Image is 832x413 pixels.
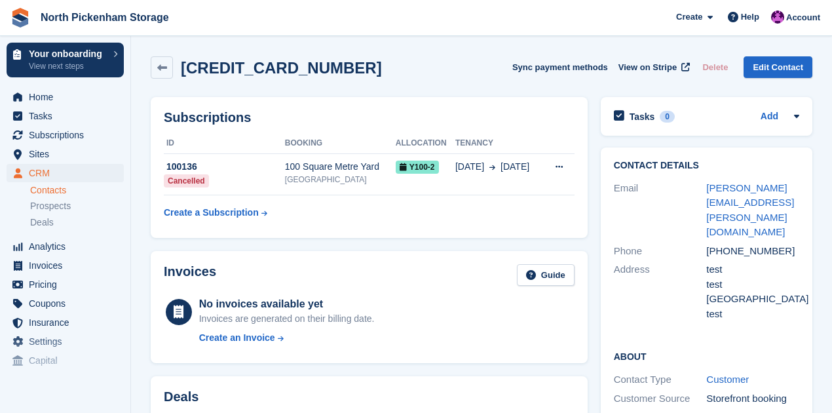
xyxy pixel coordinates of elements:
a: Add [761,109,778,125]
span: Capital [29,351,107,370]
span: Create [676,10,702,24]
span: Y100-2 [396,161,439,174]
span: Home [29,88,107,106]
div: [GEOGRAPHIC_DATA] [285,174,396,186]
div: Create an Invoice [199,331,275,345]
span: Sites [29,145,107,163]
a: Deals [30,216,124,229]
th: Allocation [396,133,455,154]
span: [DATE] [455,160,484,174]
a: menu [7,145,124,163]
span: Invoices [29,256,107,275]
h2: About [614,349,799,363]
h2: [CREDIT_CARD_NUMBER] [181,59,382,77]
a: Create a Subscription [164,201,267,225]
div: 100 Square Metre Yard [285,160,396,174]
span: Subscriptions [29,126,107,144]
th: Tenancy [455,133,542,154]
h2: Subscriptions [164,110,575,125]
a: menu [7,237,124,256]
div: test [706,307,799,322]
th: Booking [285,133,396,154]
div: 100136 [164,160,285,174]
img: stora-icon-8386f47178a22dfd0bd8f6a31ec36ba5ce8667c1dd55bd0f319d3a0aa187defe.svg [10,8,30,28]
img: James Gulliver [771,10,784,24]
a: Contacts [30,184,124,197]
button: Delete [697,56,733,78]
span: View on Stripe [618,61,677,74]
p: View next steps [29,60,107,72]
h2: Invoices [164,264,216,286]
div: No invoices available yet [199,296,375,312]
p: Your onboarding [29,49,107,58]
a: Create an Invoice [199,331,375,345]
a: menu [7,88,124,106]
h2: Deals [164,389,199,404]
div: Create a Subscription [164,206,259,220]
div: Storefront booking [706,391,799,406]
a: Edit Contact [744,56,812,78]
a: menu [7,294,124,313]
span: Storefront [12,381,130,394]
span: Deals [30,216,54,229]
div: Phone [614,244,707,259]
div: [GEOGRAPHIC_DATA] [706,292,799,307]
div: Invoices are generated on their billing date. [199,312,375,326]
a: menu [7,256,124,275]
span: Help [741,10,759,24]
div: [PHONE_NUMBER] [706,244,799,259]
a: View on Stripe [613,56,692,78]
a: North Pickenham Storage [35,7,174,28]
span: Prospects [30,200,71,212]
span: Tasks [29,107,107,125]
span: Insurance [29,313,107,332]
div: Cancelled [164,174,209,187]
a: Your onboarding View next steps [7,43,124,77]
a: menu [7,164,124,182]
a: Prospects [30,199,124,213]
a: menu [7,107,124,125]
button: Sync payment methods [512,56,608,78]
span: Settings [29,332,107,351]
h2: Tasks [630,111,655,123]
a: menu [7,332,124,351]
a: menu [7,126,124,144]
span: CRM [29,164,107,182]
span: [DATE] [501,160,529,174]
div: Customer Source [614,391,707,406]
span: Pricing [29,275,107,294]
div: test [706,262,799,277]
span: Account [786,11,820,24]
div: Address [614,262,707,321]
a: menu [7,351,124,370]
div: 0 [660,111,675,123]
a: [PERSON_NAME][EMAIL_ADDRESS][PERSON_NAME][DOMAIN_NAME] [706,182,794,238]
h2: Contact Details [614,161,799,171]
th: ID [164,133,285,154]
a: menu [7,313,124,332]
a: Guide [517,264,575,286]
div: Email [614,181,707,240]
span: Coupons [29,294,107,313]
div: Contact Type [614,372,707,387]
a: menu [7,275,124,294]
div: test [706,277,799,292]
span: Analytics [29,237,107,256]
a: Customer [706,374,749,385]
